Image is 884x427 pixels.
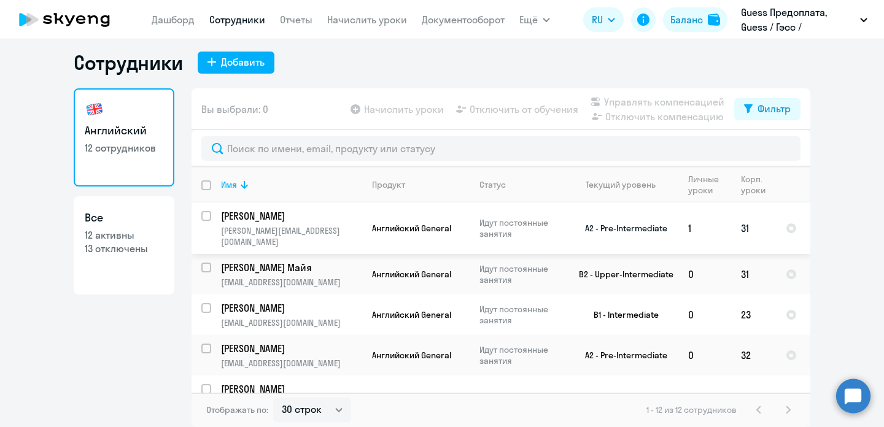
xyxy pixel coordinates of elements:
[670,12,703,27] div: Баланс
[592,12,603,27] span: RU
[372,309,451,320] span: Английский General
[221,179,362,190] div: Имя
[678,375,731,427] td: 0
[221,277,362,288] p: [EMAIL_ADDRESS][DOMAIN_NAME]
[646,404,737,415] span: 1 - 12 из 12 сотрудников
[372,179,405,190] div: Продукт
[85,242,163,255] p: 13 отключены
[221,55,265,69] div: Добавить
[372,223,451,234] span: Английский General
[422,13,505,26] a: Документооборот
[85,141,163,155] p: 12 сотрудников
[731,335,776,375] td: 32
[678,335,731,375] td: 0
[688,174,731,196] div: Личные уроки
[85,228,163,242] p: 12 активны
[221,342,362,355] a: [PERSON_NAME]
[479,304,564,326] p: Идут постоянные занятия
[85,210,163,226] h3: Все
[372,350,451,361] span: Английский General
[479,390,564,412] p: Идут постоянные занятия
[85,123,163,139] h3: Английский
[201,102,268,117] span: Вы выбрали: 0
[479,263,564,285] p: Идут постоянные занятия
[708,13,720,26] img: balance
[564,294,678,335] td: B1 - Intermediate
[731,375,776,427] td: 8
[221,209,360,223] p: [PERSON_NAME]
[372,269,451,280] span: Английский General
[586,179,656,190] div: Текущий уровень
[519,7,550,32] button: Ещё
[198,52,274,74] button: Добавить
[479,179,564,190] div: Статус
[519,12,538,27] span: Ещё
[74,50,183,75] h1: Сотрудники
[678,294,731,335] td: 0
[758,101,791,116] div: Фильтр
[221,301,362,315] a: [PERSON_NAME]
[74,196,174,294] a: Все12 активны13 отключены
[221,261,362,274] a: [PERSON_NAME] Майя
[479,344,564,366] p: Идут постоянные занятия
[564,254,678,294] td: B2 - Upper-Intermediate
[731,294,776,335] td: 23
[221,382,360,396] p: [PERSON_NAME]
[741,174,775,196] div: Корп. уроки
[221,358,362,369] p: [EMAIL_ADDRESS][DOMAIN_NAME]
[221,225,362,247] p: [PERSON_NAME][EMAIL_ADDRESS][DOMAIN_NAME]
[731,254,776,294] td: 31
[221,342,360,355] p: [PERSON_NAME]
[731,202,776,254] td: 31
[564,202,678,254] td: A2 - Pre-Intermediate
[741,174,767,196] div: Корп. уроки
[280,13,312,26] a: Отчеты
[678,202,731,254] td: 1
[564,335,678,375] td: A2 - Pre-Intermediate
[479,217,564,239] p: Идут постоянные занятия
[574,179,678,190] div: Текущий уровень
[221,382,362,396] a: [PERSON_NAME]
[221,317,362,328] p: [EMAIL_ADDRESS][DOMAIN_NAME]
[327,13,407,26] a: Начислить уроки
[221,301,360,315] p: [PERSON_NAME]
[688,174,723,196] div: Личные уроки
[663,7,727,32] button: Балансbalance
[201,136,801,161] input: Поиск по имени, email, продукту или статусу
[741,5,855,34] p: Guess Предоплата, Guess / Гэсс / [PERSON_NAME]
[583,7,624,32] button: RU
[206,404,268,415] span: Отображать по:
[85,99,104,119] img: english
[734,98,801,120] button: Фильтр
[74,88,174,187] a: Английский12 сотрудников
[372,179,469,190] div: Продукт
[221,209,362,223] a: [PERSON_NAME]
[564,375,678,427] td: B1 - Intermediate
[479,179,506,190] div: Статус
[735,5,874,34] button: Guess Предоплата, Guess / Гэсс / [PERSON_NAME]
[209,13,265,26] a: Сотрудники
[152,13,195,26] a: Дашборд
[678,254,731,294] td: 0
[221,179,237,190] div: Имя
[221,261,360,274] p: [PERSON_NAME] Майя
